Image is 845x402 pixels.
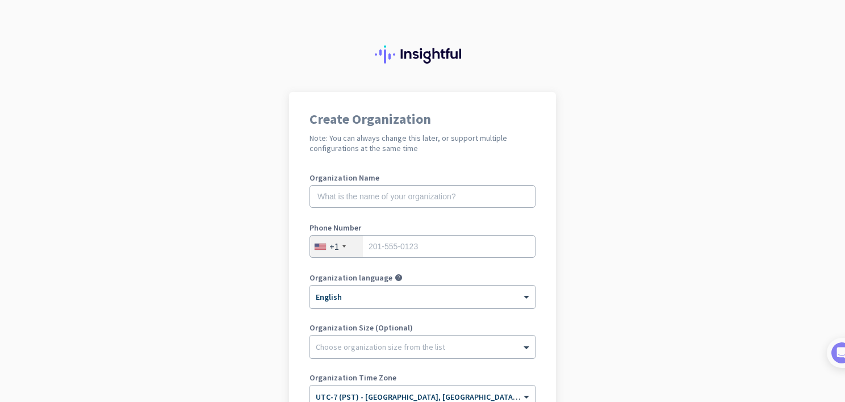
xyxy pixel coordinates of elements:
i: help [395,274,403,282]
input: What is the name of your organization? [309,185,536,208]
h1: Create Organization [309,112,536,126]
input: 201-555-0123 [309,235,536,258]
div: +1 [329,241,339,252]
label: Organization Time Zone [309,374,536,382]
label: Organization language [309,274,392,282]
label: Phone Number [309,224,536,232]
h2: Note: You can always change this later, or support multiple configurations at the same time [309,133,536,153]
img: Insightful [375,45,470,64]
label: Organization Name [309,174,536,182]
label: Organization Size (Optional) [309,324,536,332]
